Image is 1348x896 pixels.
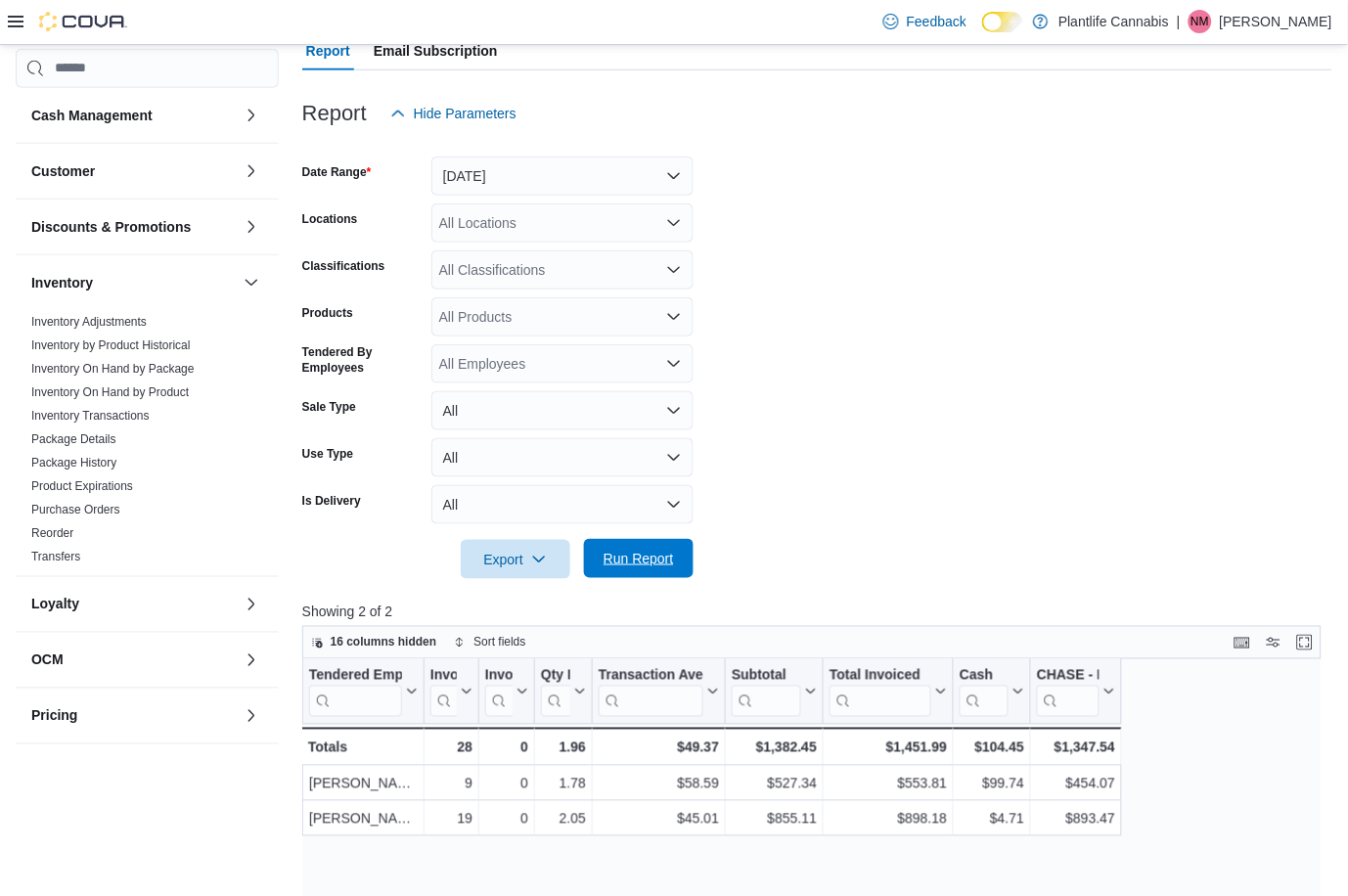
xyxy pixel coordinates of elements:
button: Transaction Average [599,666,719,716]
button: Keyboard shortcuts [1231,631,1254,654]
button: Total Invoiced [830,666,947,716]
div: Qty Per Transaction [541,666,570,716]
span: Run Report [604,549,674,568]
div: Invoices Ref [485,666,513,685]
div: $1,451.99 [830,736,947,759]
button: Sort fields [446,631,533,654]
div: Subtotal [732,666,801,685]
div: $49.37 [599,736,719,759]
a: Inventory Transactions [31,409,150,423]
div: Cash [960,666,1009,685]
span: Dark Mode [982,32,983,33]
h3: Customer [31,161,95,181]
div: Total Invoiced [830,666,931,685]
label: Classifications [302,258,385,274]
div: $4.71 [960,807,1024,830]
a: Inventory On Hand by Package [31,362,195,376]
button: Invoices Ref [485,666,528,716]
button: Loyalty [31,595,236,614]
a: Transfers [31,550,80,563]
span: Product Expirations [31,478,133,494]
span: NM [1191,10,1210,33]
button: Cash Management [240,104,263,127]
div: Qty Per Transaction [541,666,570,685]
button: Open list of options [666,356,682,372]
button: Discounts & Promotions [240,215,263,239]
div: $855.11 [732,807,817,830]
span: Inventory Adjustments [31,314,147,330]
div: $58.59 [599,772,719,795]
button: Invoices Sold [430,666,472,716]
div: Totals [308,736,418,759]
label: Use Type [302,446,353,462]
div: Subtotal [732,666,801,716]
span: Inventory On Hand by Package [31,361,195,377]
a: Package History [31,456,116,470]
button: Qty Per Transaction [541,666,586,716]
div: 0 [485,736,528,759]
div: [PERSON_NAME] [309,772,418,795]
div: $454.07 [1037,772,1115,795]
div: Total Invoiced [830,666,931,716]
button: Export [461,540,570,579]
button: 16 columns hidden [303,631,445,654]
div: $1,382.45 [732,736,817,759]
div: 9 [430,772,472,795]
button: All [431,391,694,430]
button: Subtotal [732,666,817,716]
button: Inventory [240,271,263,294]
div: Invoices Sold [430,666,457,716]
span: Package Details [31,431,116,447]
label: Products [302,305,353,321]
span: Inventory by Product Historical [31,337,191,353]
a: Package Details [31,432,116,446]
div: [PERSON_NAME] [309,807,418,830]
h3: Pricing [31,706,77,726]
div: $104.45 [960,736,1024,759]
button: Customer [240,159,263,183]
div: $527.34 [732,772,817,795]
label: Is Delivery [302,493,361,509]
a: Reorder [31,526,73,540]
span: Inventory On Hand by Product [31,384,189,400]
div: Transaction Average [599,666,703,716]
a: Purchase Orders [31,503,120,516]
button: Pricing [240,704,263,728]
h3: Inventory [31,273,93,292]
button: Display options [1262,631,1285,654]
label: Sale Type [302,399,356,415]
div: 0 [485,772,528,795]
div: 1.78 [541,772,586,795]
button: Cash [960,666,1024,716]
h3: Loyalty [31,595,79,614]
div: CHASE - Integrated [1037,666,1100,685]
div: 1.96 [541,736,586,759]
div: Tendered Employee [309,666,402,685]
span: Package History [31,455,116,470]
a: Product Expirations [31,479,133,493]
div: 2.05 [541,807,586,830]
p: Plantlife Cannabis [1058,10,1169,33]
img: Cova [39,12,127,31]
button: Open list of options [666,262,682,278]
a: Inventory by Product Historical [31,338,191,352]
button: Open list of options [666,215,682,231]
span: Export [472,540,559,579]
span: Purchase Orders [31,502,120,517]
span: 16 columns hidden [331,635,437,650]
label: Tendered By Employees [302,344,424,376]
h3: Report [302,102,367,125]
p: | [1177,10,1181,33]
div: $553.81 [830,772,947,795]
div: Transaction Average [599,666,703,685]
button: Enter fullscreen [1293,631,1317,654]
div: $898.18 [830,807,947,830]
button: Run Report [584,539,694,578]
div: Cash [960,666,1009,716]
div: Tendered Employee [309,666,402,716]
button: Loyalty [240,593,263,616]
div: Invoices Sold [430,666,457,685]
div: $99.74 [960,772,1024,795]
p: Showing 2 of 2 [302,603,1332,622]
span: Transfers [31,549,80,564]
